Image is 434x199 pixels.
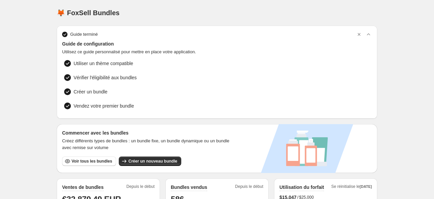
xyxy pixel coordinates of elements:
[119,157,181,166] button: Créer un nouveau bundle
[127,184,155,191] span: Depuis le début
[279,184,324,191] h2: Utilisation du forfait
[74,74,137,81] span: Vérifier l'éligibilité aux bundles
[74,88,107,95] span: Créer un bundle
[62,40,372,47] span: Guide de configuration
[74,103,134,109] span: Vendez votre premier bundle
[72,159,112,164] span: Voir tous les bundles
[171,184,207,191] h2: Bundles vendus
[57,9,119,17] h1: 🦊 FoxSell Bundles
[235,184,263,191] span: Depuis le début
[62,130,238,136] h3: Commencer avec les bundles
[62,138,238,151] span: Créez différents types de bundles : un bundle fixe, un bundle dynamique ou un bundle avec remise ...
[62,49,372,55] span: Utilisez ce guide personnalisé pour mettre en place votre application.
[62,157,116,166] button: Voir tous les bundles
[128,159,177,164] span: Créer un nouveau bundle
[74,60,133,67] span: Utiliser un thème compatible
[62,184,104,191] h2: Ventes de bundles
[360,184,372,189] span: [DATE]
[70,31,98,38] span: Guide terminé
[331,184,372,191] span: Se réinitialise le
